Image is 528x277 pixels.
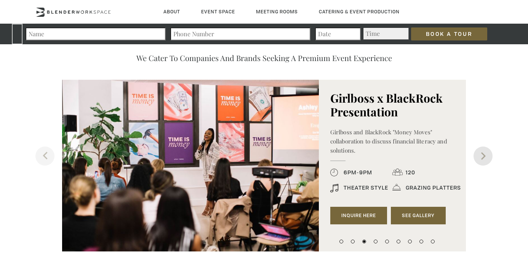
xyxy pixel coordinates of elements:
[362,240,366,243] button: 3 of 9
[419,240,423,243] button: 8 of 9
[351,240,355,243] button: 2 of 9
[330,207,387,224] button: Inquire here
[474,147,493,166] button: Next
[402,185,461,191] span: GRAZING PLATTERS
[397,240,400,243] button: 6 of 9
[339,240,343,243] button: 1 of 9
[408,240,412,243] button: 7 of 9
[26,27,166,40] input: Name
[74,52,454,64] p: We cater to companies and brands seeking a premium event experience
[385,240,389,243] button: 5 of 9
[340,169,372,176] span: 6PM-9PM
[391,207,446,224] a: See Gallery
[330,91,454,119] h5: Girlboss x BlackRock Presentation
[315,27,361,40] input: Date
[35,147,54,166] button: Previous
[402,169,415,176] span: 120
[490,240,528,277] iframe: Chat Widget
[431,240,435,243] button: 9 of 9
[411,27,487,40] input: Book a Tour
[374,240,378,243] button: 4 of 9
[170,27,310,40] input: Phone Number
[340,185,388,191] span: THEATER STYLE
[330,127,454,155] p: Girlboss and BlackRock "Money Moves" collaboration to discuss financial literacy and solutions.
